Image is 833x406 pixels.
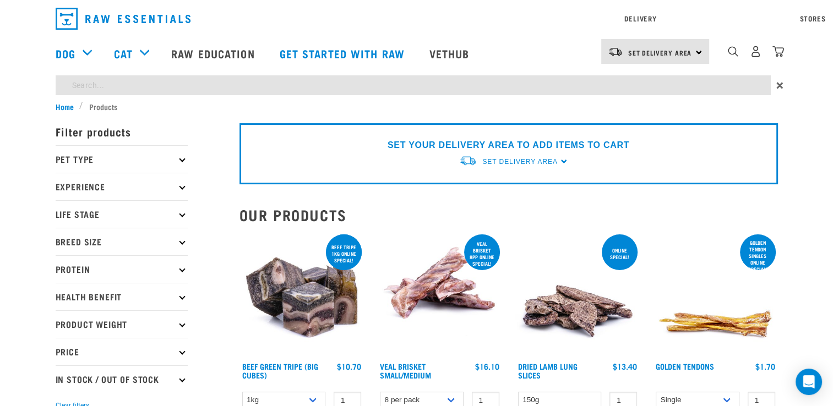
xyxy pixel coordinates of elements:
[56,118,188,145] p: Filter products
[56,173,188,200] p: Experience
[482,158,557,166] span: Set Delivery Area
[740,234,776,277] div: Golden Tendon singles online special!
[56,365,188,393] p: In Stock / Out Of Stock
[56,101,778,112] nav: breadcrumbs
[518,364,578,377] a: Dried Lamb Lung Slices
[602,242,638,265] div: ONLINE SPECIAL!
[388,139,629,152] p: SET YOUR DELIVERY AREA TO ADD ITEMS TO CART
[728,46,738,57] img: home-icon-1@2x.png
[750,46,761,57] img: user.png
[56,283,188,310] p: Health Benefit
[755,362,775,371] div: $1.70
[242,364,318,377] a: Beef Green Tripe (Big Cubes)
[56,338,188,365] p: Price
[656,364,714,368] a: Golden Tendons
[628,51,692,54] span: Set Delivery Area
[56,145,188,173] p: Pet Type
[515,232,640,357] img: 1303 Lamb Lung Slices 01
[772,46,784,57] img: home-icon@2x.png
[380,364,431,377] a: Veal Brisket Small/Medium
[624,17,656,20] a: Delivery
[56,255,188,283] p: Protein
[475,362,499,371] div: $16.10
[56,45,75,62] a: Dog
[796,369,822,395] div: Open Intercom Messenger
[56,310,188,338] p: Product Weight
[47,3,787,34] nav: dropdown navigation
[160,31,268,75] a: Raw Education
[776,75,783,95] span: ×
[56,101,74,112] span: Home
[377,232,502,357] img: 1207 Veal Brisket 4pp 01
[56,101,80,112] a: Home
[613,362,637,371] div: $13.40
[114,45,133,62] a: Cat
[326,239,362,268] div: Beef tripe 1kg online special!
[337,362,361,371] div: $10.70
[239,206,778,223] h2: Our Products
[269,31,418,75] a: Get started with Raw
[653,232,778,357] img: 1293 Golden Tendons 01
[459,155,477,167] img: van-moving.png
[56,8,190,30] img: Raw Essentials Logo
[608,47,623,57] img: van-moving.png
[56,200,188,228] p: Life Stage
[239,232,364,357] img: 1044 Green Tripe Beef
[418,31,483,75] a: Vethub
[464,235,500,272] div: Veal Brisket 8pp online special!
[56,228,188,255] p: Breed Size
[56,75,771,95] input: Search...
[800,17,826,20] a: Stores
